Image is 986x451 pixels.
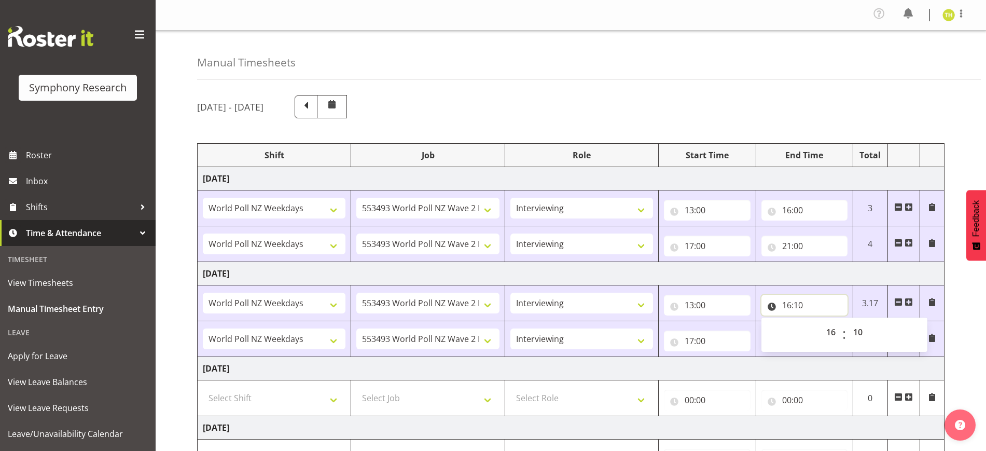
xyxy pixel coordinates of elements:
input: Click to select... [761,295,848,316]
a: Apply for Leave [3,343,153,369]
td: 3 [853,190,887,226]
h5: [DATE] - [DATE] [197,101,263,113]
span: Inbox [26,173,150,189]
span: Roster [26,147,150,163]
div: End Time [761,149,848,161]
td: 3.17 [853,285,887,321]
img: help-xxl-2.png [955,420,965,430]
a: View Leave Requests [3,395,153,421]
div: Job [356,149,499,161]
span: Manual Timesheet Entry [8,301,148,317]
td: 0 [853,380,887,416]
span: View Leave Requests [8,400,148,416]
div: Leave [3,322,153,343]
span: Time & Attendance [26,225,135,241]
div: Shift [203,149,345,161]
div: Timesheet [3,249,153,270]
a: View Leave Balances [3,369,153,395]
div: Total [858,149,882,161]
div: Role [510,149,653,161]
div: Symphony Research [29,80,127,95]
div: Start Time [664,149,750,161]
span: Shifts [26,199,135,215]
span: View Leave Balances [8,374,148,390]
a: Manual Timesheet Entry [3,296,153,322]
input: Click to select... [664,200,750,221]
input: Click to select... [761,390,848,411]
input: Click to select... [664,390,750,411]
button: Feedback - Show survey [966,190,986,261]
span: View Timesheets [8,275,148,291]
span: : [842,322,846,348]
input: Click to select... [761,236,848,256]
h4: Manual Timesheets [197,57,296,69]
input: Click to select... [664,295,750,316]
img: Rosterit website logo [8,26,93,47]
td: [DATE] [198,416,945,440]
span: Feedback [971,200,981,237]
a: View Timesheets [3,270,153,296]
td: [DATE] [198,357,945,380]
a: Leave/Unavailability Calendar [3,421,153,447]
input: Click to select... [664,236,750,256]
td: [DATE] [198,167,945,190]
td: [DATE] [198,262,945,285]
input: Click to select... [664,331,750,351]
input: Click to select... [761,200,848,221]
span: Apply for Leave [8,348,148,364]
img: tristan-healley11868.jpg [942,9,955,21]
td: 4 [853,226,887,262]
span: Leave/Unavailability Calendar [8,426,148,442]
